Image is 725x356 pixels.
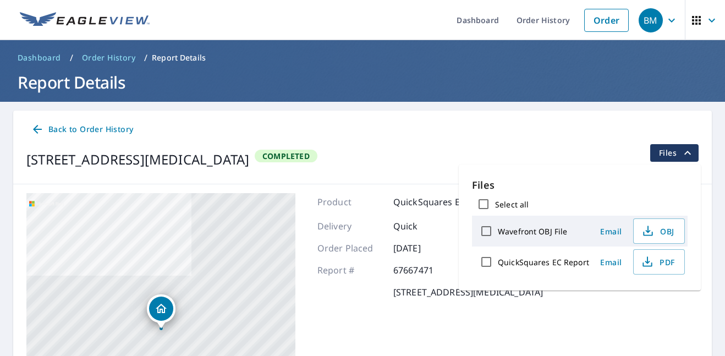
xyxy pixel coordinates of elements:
[594,223,629,240] button: Email
[13,71,712,94] h1: Report Details
[147,294,175,328] div: Dropped pin, building 1, Residential property, 3895 Ismo Dr North Pole, AK 99705
[317,242,383,255] p: Order Placed
[639,8,663,32] div: BM
[26,150,249,169] div: [STREET_ADDRESS][MEDICAL_DATA]
[594,254,629,271] button: Email
[633,218,685,244] button: OBJ
[31,123,133,136] span: Back to Order History
[393,286,543,299] p: [STREET_ADDRESS][MEDICAL_DATA]
[256,151,316,161] span: Completed
[26,119,138,140] a: Back to Order History
[70,51,73,64] li: /
[495,199,529,210] label: Select all
[640,224,675,238] span: OBJ
[317,195,383,209] p: Product
[18,52,61,63] span: Dashboard
[393,220,459,233] p: Quick
[152,52,206,63] p: Report Details
[317,220,383,233] p: Delivery
[317,264,383,277] p: Report #
[20,12,150,29] img: EV Logo
[393,195,537,209] p: QuickSquares Extended Coverage
[13,49,65,67] a: Dashboard
[144,51,147,64] li: /
[393,242,459,255] p: [DATE]
[659,146,694,160] span: Files
[393,264,459,277] p: 67667471
[633,249,685,275] button: PDF
[78,49,140,67] a: Order History
[640,255,675,269] span: PDF
[598,226,624,237] span: Email
[584,9,629,32] a: Order
[13,49,712,67] nav: breadcrumb
[498,226,567,237] label: Wavefront OBJ File
[472,178,688,193] p: Files
[498,257,589,267] label: QuickSquares EC Report
[82,52,135,63] span: Order History
[598,257,624,267] span: Email
[650,144,699,162] button: filesDropdownBtn-67667471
